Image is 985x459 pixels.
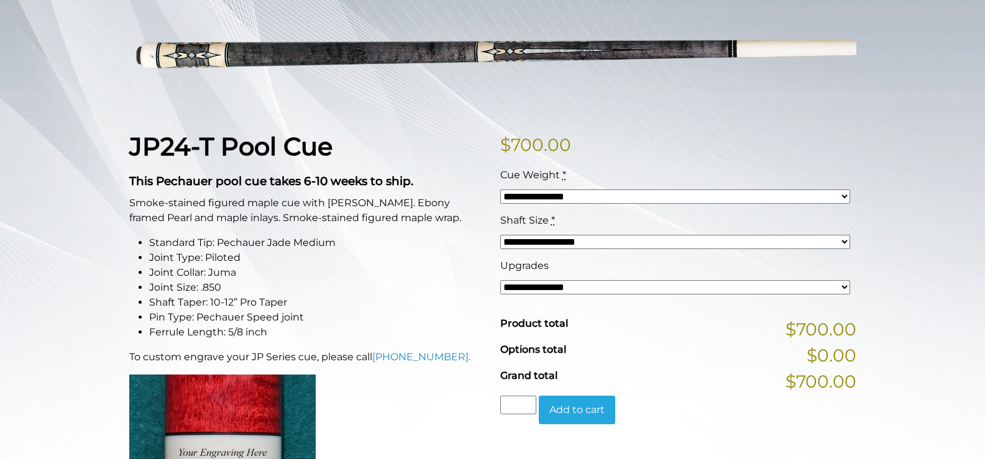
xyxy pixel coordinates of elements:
[786,368,856,394] span: $700.00
[500,260,549,271] span: Upgrades
[129,174,413,188] strong: This Pechauer pool cue takes 6-10 weeks to ship.
[551,214,555,226] abbr: required
[500,169,560,181] span: Cue Weight
[149,250,485,265] li: Joint Type: Piloted
[372,351,470,363] a: [PHONE_NUMBER].
[129,350,485,365] p: To custom engrave your JP Series cue, please call
[149,295,485,310] li: Shaft Taper: 10-12” Pro Taper
[500,370,557,381] span: Grand total
[500,214,549,226] span: Shaft Size
[149,265,485,280] li: Joint Collar: Juma
[129,131,332,161] strong: JP24-T Pool Cue
[149,310,485,325] li: Pin Type: Pechauer Speed joint
[786,316,856,342] span: $700.00
[149,280,485,295] li: Joint Size: .850
[129,196,485,225] p: Smoke-stained figured maple cue with [PERSON_NAME]. Ebony framed Pearl and maple inlays. Smoke-st...
[807,342,856,368] span: $0.00
[500,396,536,414] input: Product quantity
[539,396,615,424] button: Add to cart
[500,134,511,155] span: $
[500,134,571,155] bdi: 700.00
[149,235,485,250] li: Standard Tip: Pechauer Jade Medium
[500,317,568,329] span: Product total
[149,325,485,340] li: Ferrule Length: 5/8 inch
[500,343,566,355] span: Options total
[562,169,566,181] abbr: required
